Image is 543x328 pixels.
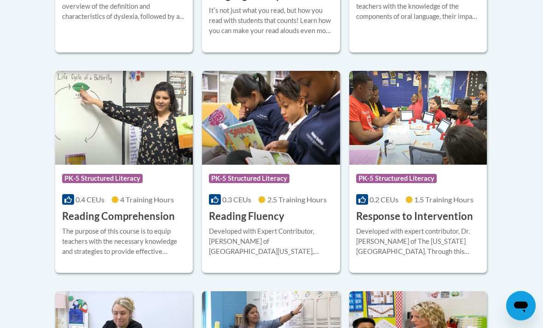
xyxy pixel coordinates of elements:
iframe: Button to launch messaging window [506,291,536,321]
a: Course LogoPK-5 Structured Literacy0.2 CEUs1.5 Training Hours Response to InterventionDeveloped w... [349,71,487,274]
img: Course Logo [55,71,193,165]
div: Developed with Expert Contributor, [PERSON_NAME] of [GEOGRAPHIC_DATA][US_STATE], [GEOGRAPHIC_DATA... [209,227,333,257]
span: 1.5 Training Hours [414,196,474,204]
span: 2.5 Training Hours [267,196,327,204]
span: 4 Training Hours [120,196,174,204]
span: 0.4 CEUs [75,196,104,204]
h3: Response to Intervention [356,210,473,224]
h3: Reading Fluency [209,210,284,224]
span: PK-5 Structured Literacy [209,174,289,184]
span: PK-5 Structured Literacy [356,174,437,184]
div: Developed with expert contributor, Dr. [PERSON_NAME] of The [US_STATE][GEOGRAPHIC_DATA]. Through ... [356,227,480,257]
h3: Reading Comprehension [62,210,175,224]
img: Course Logo [202,71,340,165]
div: Itʹs not just what you read, but how you read with students that counts! Learn how you can make y... [209,6,333,36]
div: The purpose of this course is to equip teachers with the necessary knowledge and strategies to pr... [62,227,186,257]
img: Course Logo [349,71,487,165]
span: PK-5 Structured Literacy [62,174,143,184]
span: 0.3 CEUs [222,196,251,204]
span: 0.2 CEUs [370,196,399,204]
a: Course LogoPK-5 Structured Literacy0.4 CEUs4 Training Hours Reading ComprehensionThe purpose of t... [55,71,193,274]
a: Course LogoPK-5 Structured Literacy0.3 CEUs2.5 Training Hours Reading FluencyDeveloped with Exper... [202,71,340,274]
